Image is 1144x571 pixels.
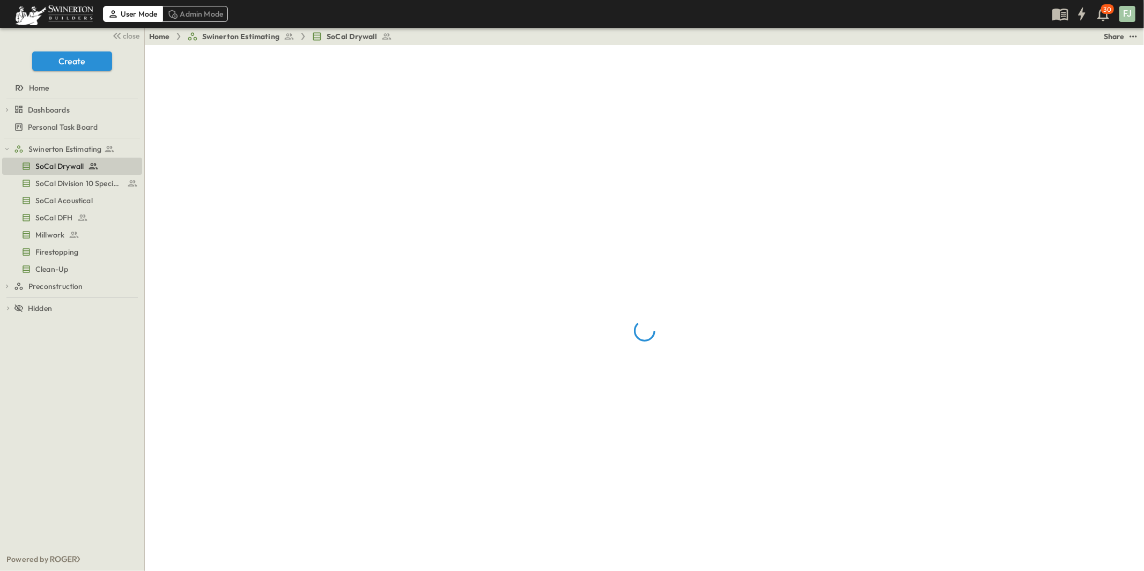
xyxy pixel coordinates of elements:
span: Millwork [35,229,64,240]
div: SoCal Acousticaltest [2,192,142,209]
a: Firestopping [2,244,140,259]
div: Share [1104,31,1125,42]
div: User Mode [103,6,163,22]
span: Firestopping [35,247,78,257]
a: SoCal Division 10 Specialties [2,176,140,191]
div: Preconstructiontest [2,278,142,295]
a: Home [2,80,140,95]
a: Millwork [2,227,140,242]
a: Preconstruction [14,279,140,294]
a: SoCal Acoustical [2,193,140,208]
button: close [108,28,142,43]
a: SoCal Drywall [2,159,140,174]
button: FJ [1118,5,1136,23]
span: SoCal Division 10 Specialties [35,178,123,189]
span: SoCal DFH [35,212,73,223]
nav: breadcrumbs [149,31,398,42]
div: Clean-Uptest [2,261,142,278]
p: 30 [1104,5,1111,14]
div: FJ [1119,6,1135,22]
a: Dashboards [14,102,140,117]
a: Swinerton Estimating [14,142,140,157]
button: Create [32,51,112,71]
button: test [1127,30,1140,43]
a: Swinerton Estimating [187,31,294,42]
img: 6c363589ada0b36f064d841b69d3a419a338230e66bb0a533688fa5cc3e9e735.png [13,3,95,25]
div: Swinerton Estimatingtest [2,140,142,158]
span: Home [29,83,49,93]
span: Swinerton Estimating [28,144,101,154]
a: SoCal DFH [2,210,140,225]
div: SoCal DFHtest [2,209,142,226]
div: SoCal Drywalltest [2,158,142,175]
span: SoCal Drywall [327,31,377,42]
span: close [123,31,140,41]
span: Personal Task Board [28,122,98,132]
div: Personal Task Boardtest [2,118,142,136]
a: Home [149,31,170,42]
span: SoCal Acoustical [35,195,93,206]
a: Clean-Up [2,262,140,277]
div: Admin Mode [163,6,228,22]
a: Personal Task Board [2,120,140,135]
span: Swinerton Estimating [202,31,279,42]
div: SoCal Division 10 Specialtiestest [2,175,142,192]
span: Preconstruction [28,281,83,292]
a: SoCal Drywall [312,31,392,42]
span: Hidden [28,303,52,314]
span: Dashboards [28,105,70,115]
span: Clean-Up [35,264,68,275]
span: SoCal Drywall [35,161,84,172]
div: Firestoppingtest [2,243,142,261]
div: Millworktest [2,226,142,243]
